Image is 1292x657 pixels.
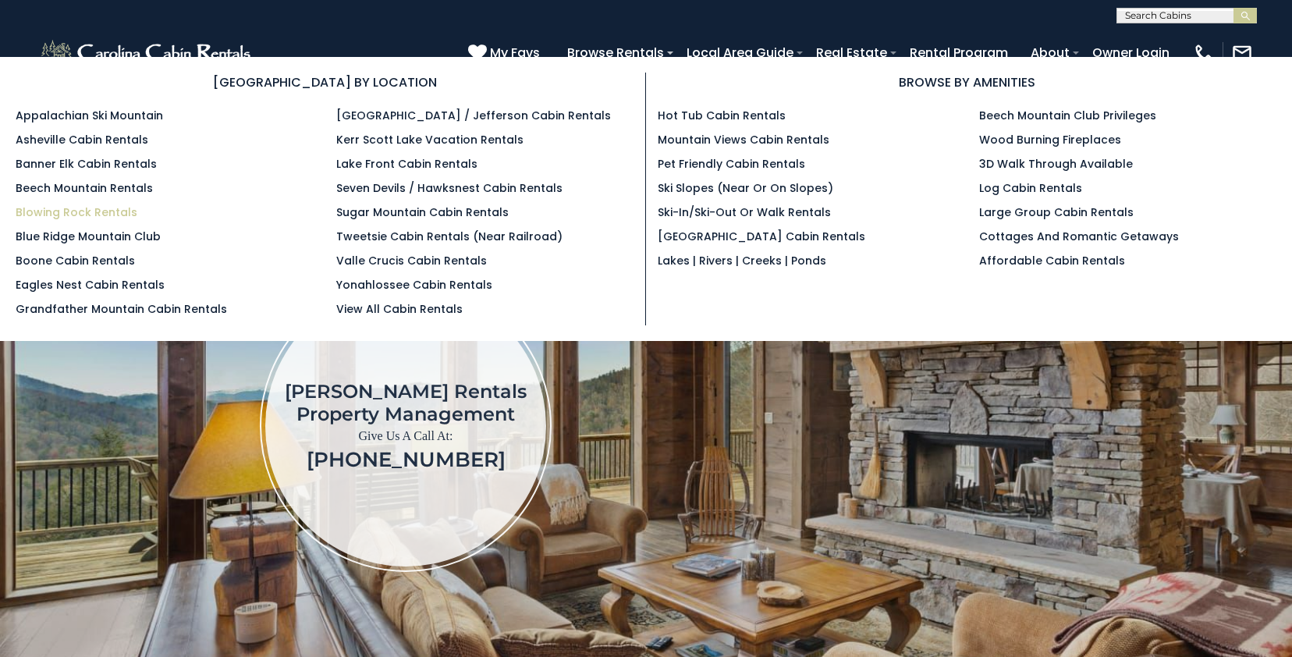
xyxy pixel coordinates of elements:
a: Browse Rentals [559,39,672,66]
a: Seven Devils / Hawksnest Cabin Rentals [336,180,563,196]
a: Real Estate [808,39,895,66]
a: Rental Program [902,39,1016,66]
span: My Favs [490,43,540,62]
a: Blue Ridge Mountain Club [16,229,161,244]
a: Eagles Nest Cabin Rentals [16,277,165,293]
img: mail-regular-white.png [1231,42,1253,64]
a: Valle Crucis Cabin Rentals [336,253,487,268]
a: Beech Mountain Club Privileges [979,108,1156,123]
a: Ski Slopes (Near or On Slopes) [658,180,833,196]
a: Local Area Guide [679,39,801,66]
a: Affordable Cabin Rentals [979,253,1125,268]
a: Wood Burning Fireplaces [979,132,1121,147]
a: Lakes | Rivers | Creeks | Ponds [658,253,826,268]
a: Cottages and Romantic Getaways [979,229,1179,244]
a: Grandfather Mountain Cabin Rentals [16,301,227,317]
a: Ski-in/Ski-Out or Walk Rentals [658,204,831,220]
a: Lake Front Cabin Rentals [336,156,477,172]
img: White-1-2.png [39,37,255,69]
p: Give Us A Call At: [285,425,527,447]
a: [GEOGRAPHIC_DATA] / Jefferson Cabin Rentals [336,108,611,123]
a: Pet Friendly Cabin Rentals [658,156,805,172]
a: Owner Login [1084,39,1177,66]
a: Hot Tub Cabin Rentals [658,108,786,123]
a: View All Cabin Rentals [336,301,463,317]
h1: [PERSON_NAME] Rentals Property Management [285,380,527,425]
a: Banner Elk Cabin Rentals [16,156,157,172]
a: Boone Cabin Rentals [16,253,135,268]
a: Yonahlossee Cabin Rentals [336,277,492,293]
a: My Favs [468,43,544,63]
a: [GEOGRAPHIC_DATA] Cabin Rentals [658,229,865,244]
a: Tweetsie Cabin Rentals (Near Railroad) [336,229,563,244]
h3: [GEOGRAPHIC_DATA] BY LOCATION [16,73,634,92]
a: Kerr Scott Lake Vacation Rentals [336,132,524,147]
a: Large Group Cabin Rentals [979,204,1134,220]
a: Sugar Mountain Cabin Rentals [336,204,509,220]
a: Asheville Cabin Rentals [16,132,148,147]
a: Beech Mountain Rentals [16,180,153,196]
a: 3D Walk Through Available [979,156,1133,172]
a: Log Cabin Rentals [979,180,1082,196]
a: Blowing Rock Rentals [16,204,137,220]
a: Appalachian Ski Mountain [16,108,163,123]
a: About [1023,39,1077,66]
h3: BROWSE BY AMENITIES [658,73,1276,92]
a: Mountain Views Cabin Rentals [658,132,829,147]
img: phone-regular-white.png [1193,42,1215,64]
a: [PHONE_NUMBER] [307,447,506,472]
